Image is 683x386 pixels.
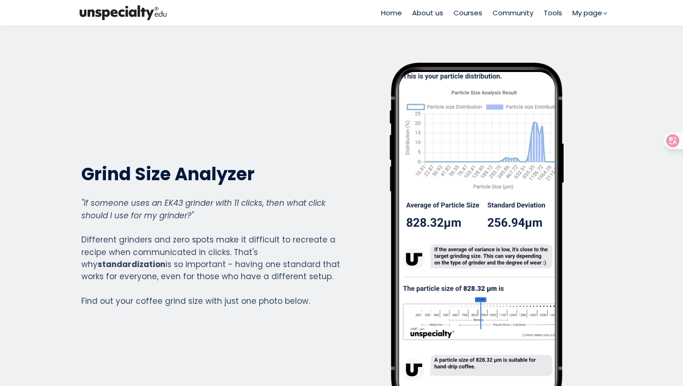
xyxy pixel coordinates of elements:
a: Courses [453,7,482,18]
div: Different grinders and zero spots make it difficult to recreate a recipe when communicated in cli... [81,197,341,307]
a: About us [412,7,443,18]
a: Community [493,7,533,18]
h2: Grind Size Analyzer [81,163,341,185]
a: Home [381,7,402,18]
strong: standardization [98,259,165,270]
img: bc390a18feecddb333977e298b3a00a1.png [77,3,170,22]
em: "If someone uses an EK43 grinder with 11 clicks, then what click should I use for my grinder?" [81,197,326,221]
span: My page [572,7,602,18]
a: My page [572,7,606,18]
a: Tools [544,7,562,18]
